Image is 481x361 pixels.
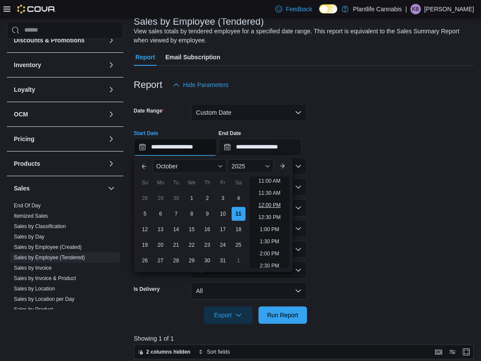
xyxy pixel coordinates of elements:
div: day-28 [138,191,152,205]
div: Tu [169,176,183,190]
button: Inventory [14,61,104,69]
div: Fr [216,176,230,190]
a: Sales by Employee (Created) [14,244,82,250]
div: day-6 [154,207,168,221]
button: OCM [14,110,104,119]
span: Hide Parameters [183,81,229,89]
div: We [185,176,199,190]
button: Open list of options [295,204,302,211]
div: day-1 [232,254,245,268]
span: Sales by Invoice & Product [14,275,76,282]
h3: Report [134,80,162,90]
div: day-14 [169,222,183,236]
div: Button. Open the month selector. October is currently selected. [153,159,226,173]
div: day-29 [185,254,199,268]
label: Start Date [134,130,158,137]
div: Th [200,176,214,190]
div: day-24 [216,238,230,252]
button: Next month [275,159,289,173]
span: Sales by Product [14,306,53,313]
button: Discounts & Promotions [14,36,104,45]
div: day-1 [185,191,199,205]
a: Sales by Invoice [14,265,52,271]
div: day-23 [200,238,214,252]
li: 11:30 AM [255,188,284,198]
h3: Loyalty [14,85,35,94]
span: Export [209,306,247,324]
button: Products [106,158,116,169]
li: 2:30 PM [256,261,283,271]
div: day-3 [216,191,230,205]
li: 1:30 PM [256,236,283,247]
div: day-20 [154,238,168,252]
p: [PERSON_NAME] [424,4,474,14]
div: Mo [154,176,168,190]
button: All [191,282,307,300]
h3: Discounts & Promotions [14,36,84,45]
div: day-26 [138,254,152,268]
span: Feedback [286,5,312,13]
button: Enter fullscreen [461,347,471,357]
div: Sales [7,200,123,349]
h3: Products [14,159,40,168]
a: Sales by Day [14,234,45,240]
p: Plantlife Cannabis [353,4,402,14]
button: Discounts & Promotions [106,35,116,45]
a: Sales by Employee (Tendered) [14,255,85,261]
div: day-25 [232,238,245,252]
button: Sales [14,184,104,193]
span: Itemized Sales [14,213,48,219]
div: day-8 [185,207,199,221]
span: End Of Day [14,202,41,209]
div: October, 2025 [137,190,246,268]
li: 12:30 PM [255,212,284,222]
div: Button. Open the year selector. 2025 is currently selected. [228,159,274,173]
button: OCM [106,109,116,119]
div: day-4 [232,191,245,205]
span: Sales by Location per Day [14,296,74,303]
div: day-30 [169,191,183,205]
label: Date Range [134,107,165,114]
span: Sales by Employee (Created) [14,244,82,251]
li: 11:00 AM [255,176,284,186]
button: Pricing [106,134,116,144]
div: day-16 [200,222,214,236]
p: | [405,4,407,14]
div: Kyleigh Brady [410,4,421,14]
button: Previous Month [137,159,151,173]
button: Pricing [14,135,104,143]
h3: Sales by Employee (Tendered) [134,16,264,27]
div: day-13 [154,222,168,236]
span: Sales by Location [14,285,55,292]
button: Products [14,159,104,168]
span: KB [412,4,419,14]
a: End Of Day [14,203,41,209]
button: Loyalty [106,84,116,95]
button: Custom Date [191,104,307,121]
div: day-30 [200,254,214,268]
div: Su [138,176,152,190]
button: Sales [106,183,116,193]
ul: Time [250,177,289,268]
button: Display options [447,347,458,357]
a: Feedback [272,0,316,18]
label: End Date [219,130,241,137]
div: day-7 [169,207,183,221]
div: day-29 [154,191,168,205]
div: day-27 [154,254,168,268]
span: Sales by Day [14,233,45,240]
h3: Sales [14,184,30,193]
div: day-10 [216,207,230,221]
a: Sales by Location per Day [14,296,74,302]
div: day-11 [232,207,245,221]
img: Cova [17,5,56,13]
span: Sort fields [207,348,230,355]
a: Sales by Location [14,286,55,292]
span: Run Report [267,311,298,319]
li: 1:00 PM [256,224,283,235]
span: Sales by Invoice [14,264,52,271]
button: Inventory [106,60,116,70]
div: day-12 [138,222,152,236]
div: day-31 [216,254,230,268]
button: Run Report [258,306,307,324]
